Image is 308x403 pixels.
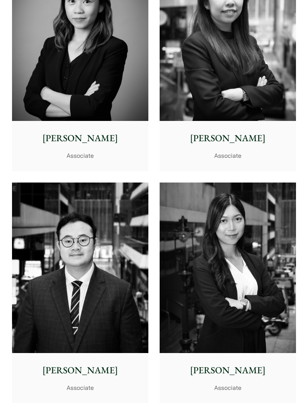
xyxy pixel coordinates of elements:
[17,364,143,377] p: [PERSON_NAME]
[17,131,143,145] p: [PERSON_NAME]
[17,383,143,392] p: Associate
[17,151,143,160] p: Associate
[165,131,290,145] p: [PERSON_NAME]
[165,383,290,392] p: Associate
[165,364,290,377] p: [PERSON_NAME]
[165,151,290,160] p: Associate
[160,183,296,353] img: Joanne Lam photo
